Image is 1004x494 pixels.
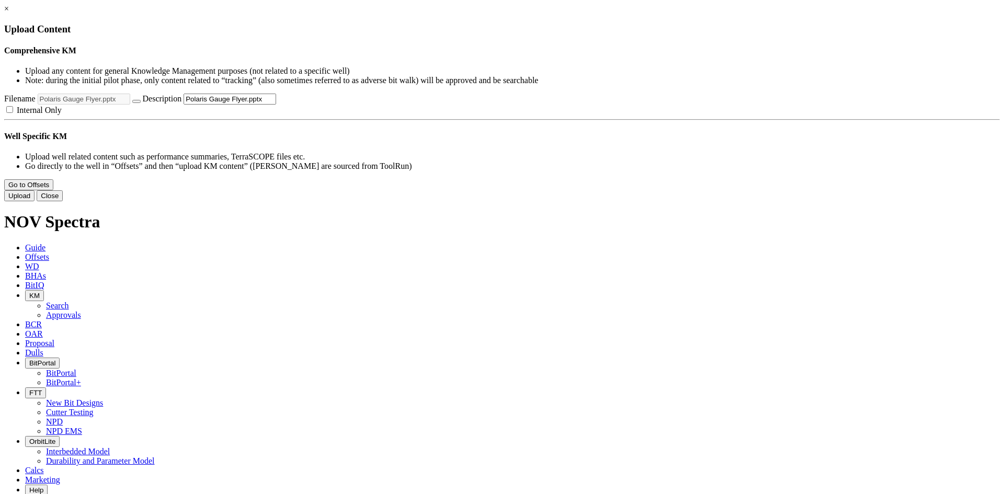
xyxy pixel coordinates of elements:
[46,447,110,456] a: Interbedded Model
[4,4,9,13] a: ×
[4,94,36,103] span: Filename
[25,466,44,475] span: Calcs
[4,190,35,201] button: Upload
[46,417,63,426] a: NPD
[25,281,44,290] span: BitIQ
[6,106,13,113] input: Internal Only
[25,262,39,271] span: WD
[4,212,1000,232] h1: NOV Spectra
[46,408,94,417] a: Cutter Testing
[29,292,40,300] span: KM
[25,339,54,348] span: Proposal
[46,369,76,377] a: BitPortal
[25,76,1000,85] li: Note: during the initial pilot phase, only content related to “tracking” (also sometimes referred...
[25,162,1000,171] li: Go directly to the well in “Offsets” and then “upload KM content” ([PERSON_NAME] are sourced from...
[46,427,82,435] a: NPD EMS
[46,311,81,319] a: Approvals
[4,46,1000,55] h4: Comprehensive KM
[25,320,42,329] span: BCR
[25,66,1000,76] li: Upload any content for general Knowledge Management purposes (not related to a specific well)
[25,152,1000,162] li: Upload well related content such as performance summaries, TerraSCOPE files etc.
[29,438,55,445] span: OrbitLite
[25,329,43,338] span: OAR
[46,378,81,387] a: BitPortal+
[143,94,182,103] span: Description
[25,252,49,261] span: Offsets
[25,348,43,357] span: Dulls
[46,301,69,310] a: Search
[25,243,45,252] span: Guide
[29,486,43,494] span: Help
[4,24,71,35] span: Upload Content
[29,389,42,397] span: FTT
[29,359,55,367] span: BitPortal
[25,475,60,484] span: Marketing
[37,190,63,201] button: Close
[4,179,53,190] button: Go to Offsets
[17,106,62,114] span: Internal Only
[46,398,103,407] a: New Bit Designs
[4,132,1000,141] h4: Well Specific KM
[25,271,46,280] span: BHAs
[46,456,155,465] a: Durability and Parameter Model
